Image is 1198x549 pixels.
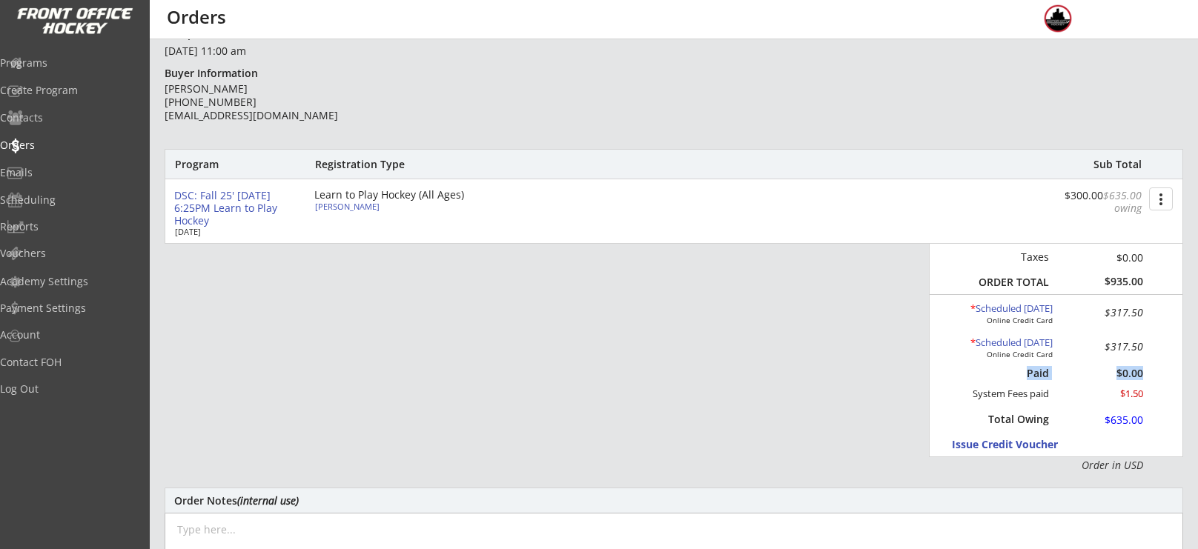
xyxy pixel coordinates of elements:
button: Issue Credit Voucher [952,434,1089,454]
div: $0.00 [1059,250,1144,265]
div: Taxes [972,250,1049,264]
div: Order Notes [174,495,1174,506]
div: Scheduled [DATE] [935,303,1053,315]
div: System Fees paid [959,387,1049,400]
div: $0.00 [1059,368,1144,379]
div: Total Owing [981,413,1049,426]
div: Paid [981,367,1049,380]
div: ORDER TOTAL [972,276,1049,289]
div: Scheduled [DATE] [935,337,1053,349]
div: Registration Type [315,158,485,171]
div: $300.00 [1050,190,1142,215]
div: $317.50 [1072,307,1144,318]
div: [PERSON_NAME] [PHONE_NUMBER] [EMAIL_ADDRESS][DOMAIN_NAME] [165,82,379,123]
div: [DATE] 11:00 am [165,44,379,59]
div: Program [175,158,255,171]
button: more_vert [1149,187,1173,210]
div: Online Credit Card [969,316,1053,325]
div: $935.00 [1059,275,1144,288]
div: [PERSON_NAME] [315,202,480,210]
div: Learn to Play Hockey (All Ages) [314,190,485,200]
div: Sub Total [1077,158,1142,171]
div: Buyer Information [165,67,265,80]
div: DSC: Fall 25' [DATE] 6:25PM Learn to Play Hockey [174,190,302,227]
div: [DATE] [175,227,294,236]
font: $635.00 owing [1103,188,1145,215]
div: $317.50 [1072,342,1144,352]
div: Order in USD [972,458,1143,473]
em: (internal use) [237,493,299,508]
div: Online Credit Card [969,350,1053,359]
div: $1.50 [1059,387,1144,400]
